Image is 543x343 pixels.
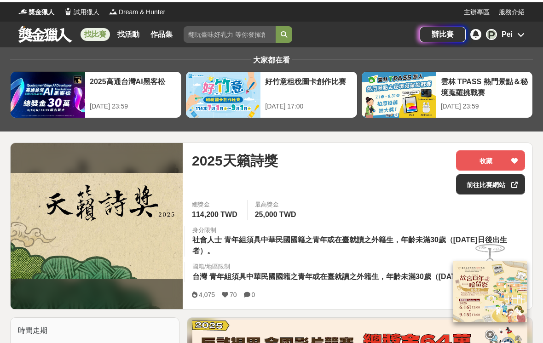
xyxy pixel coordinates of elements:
div: P [486,27,497,38]
a: Logo試用獵人 [64,5,99,15]
a: 找活動 [114,26,143,39]
div: [DATE] 23:59 [90,99,177,109]
div: Pei [502,27,513,38]
div: 雲林 TPASS 熱門景點＆秘境蒐羅挑戰賽 [441,74,528,95]
img: Logo [18,5,28,14]
span: 總獎金 [192,198,240,207]
a: Logo獎金獵人 [18,5,54,15]
span: 25,000 TWD [255,208,296,216]
a: 主辦專區 [464,5,490,15]
span: 大家都在看 [251,54,292,62]
a: 辦比賽 [420,24,466,40]
img: Cover Image [11,171,183,277]
span: 獎金獵人 [29,5,54,15]
img: 968ab78a-c8e5-4181-8f9d-94c24feca916.png [453,252,527,313]
input: 翻玩臺味好乳力 等你發揮創意！ [184,24,276,40]
img: Logo [64,5,73,14]
div: [DATE] 17:00 [265,99,352,109]
span: 社會人士 [192,234,222,241]
a: 服務介紹 [499,5,525,15]
span: Dream & Hunter [119,5,165,15]
span: 青年組須具中華民國國籍之青年或在臺就讀之外籍生，年齡未滿30歲（[DATE]日後出生者）。 [192,234,507,252]
button: 收藏 [456,148,525,168]
a: 好竹意租稅圖卡創作比賽[DATE] 17:00 [185,69,357,116]
span: 70 [230,289,237,296]
a: 雲林 TPASS 熱門景點＆秘境蒐羅挑戰賽[DATE] 23:59 [361,69,533,116]
a: 前往比賽網站 [456,172,525,192]
div: 時間走期 [11,315,179,341]
a: 作品集 [147,26,176,39]
div: 好竹意租稅圖卡創作比賽 [265,74,352,95]
a: 2025高通台灣AI黑客松[DATE] 23:59 [10,69,182,116]
span: 2025天籟詩獎 [192,148,278,169]
div: 2025高通台灣AI黑客松 [90,74,177,95]
span: 114,200 TWD [192,208,237,216]
a: LogoDream & Hunter [109,5,165,15]
span: 0 [252,289,255,296]
span: 最高獎金 [255,198,299,207]
div: 身分限制 [192,223,525,233]
span: 青年組須具中華民國國籍之青年或在臺就讀之外籍生，年齡未滿30歲（[DATE]日後出生者）。 [209,270,514,278]
span: 試用獵人 [74,5,99,15]
div: [DATE] 23:59 [441,99,528,109]
img: Logo [109,5,118,14]
span: 台灣 [192,270,207,278]
a: 找比賽 [81,26,110,39]
span: 4,075 [199,289,215,296]
div: 國籍/地區限制 [192,260,517,269]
